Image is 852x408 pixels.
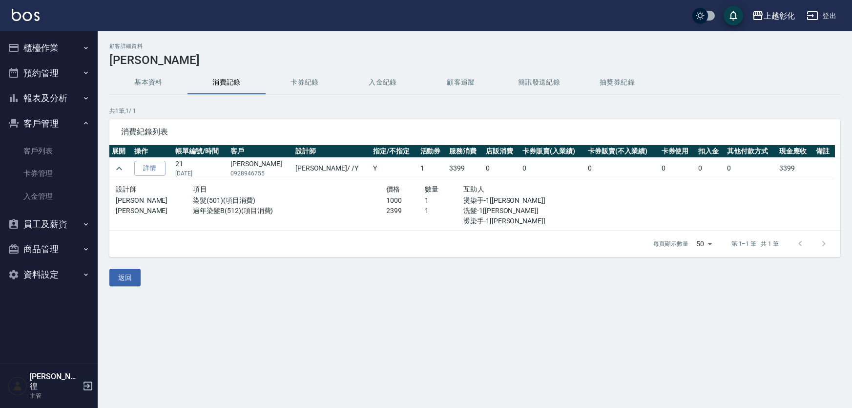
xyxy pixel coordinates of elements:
a: 入金管理 [4,185,94,208]
button: 入金紀錄 [344,71,422,94]
p: 洗髮-1[[PERSON_NAME]] [463,206,579,216]
button: 商品管理 [4,236,94,262]
th: 客戶 [228,145,293,158]
td: 3399 [447,158,483,179]
th: 備註 [813,145,834,158]
td: 1 [418,158,447,179]
p: [PERSON_NAME] [116,206,193,216]
th: 展開 [109,145,132,158]
img: Person [8,376,27,396]
button: 資料設定 [4,262,94,287]
img: Logo [12,9,40,21]
td: Y [371,158,418,179]
button: expand row [112,161,126,176]
th: 設計師 [293,145,371,158]
p: 1 [425,206,463,216]
p: 1 [425,195,463,206]
span: 項目 [193,185,207,193]
button: 櫃檯作業 [4,35,94,61]
th: 卡券使用 [659,145,696,158]
td: 0 [483,158,520,179]
th: 店販消費 [483,145,520,158]
button: 預約管理 [4,61,94,86]
span: 數量 [425,185,439,193]
button: 基本資料 [109,71,187,94]
p: 每頁顯示數量 [653,239,688,248]
button: save [724,6,743,25]
th: 指定/不指定 [371,145,418,158]
td: 0 [659,158,696,179]
span: 價格 [386,185,400,193]
a: 詳情 [134,161,166,176]
div: 50 [692,231,716,257]
th: 帳單編號/時間 [173,145,228,158]
button: 卡券紀錄 [266,71,344,94]
td: 21 [173,158,228,179]
p: 1000 [386,195,425,206]
th: 現金應收 [777,145,813,158]
td: 0 [725,158,777,179]
td: [PERSON_NAME] / /Y [293,158,371,179]
a: 客戶列表 [4,140,94,162]
th: 活動券 [418,145,447,158]
span: 互助人 [463,185,484,193]
button: 登出 [803,7,840,25]
th: 其他付款方式 [725,145,777,158]
div: 上越彰化 [764,10,795,22]
button: 員工及薪資 [4,212,94,237]
button: 返回 [109,269,141,287]
button: 抽獎券紀錄 [578,71,656,94]
p: 2399 [386,206,425,216]
p: [DATE] [175,169,226,178]
p: 染髮(501)(項目消費) [193,195,386,206]
h5: [PERSON_NAME]徨 [30,372,80,391]
p: 主管 [30,391,80,400]
a: 卡券管理 [4,162,94,185]
td: 3399 [777,158,813,179]
th: 卡券販賣(不入業績) [585,145,659,158]
button: 上越彰化 [748,6,799,26]
td: 0 [585,158,659,179]
p: 燙染手-1[[PERSON_NAME]] [463,216,579,226]
td: 0 [696,158,725,179]
td: 0 [520,158,585,179]
th: 卡券販賣(入業績) [520,145,585,158]
th: 操作 [132,145,173,158]
th: 扣入金 [696,145,725,158]
p: 過年染髮B(512)(項目消費) [193,206,386,216]
p: 燙染手-1[[PERSON_NAME]] [463,195,579,206]
h2: 顧客詳細資料 [109,43,840,49]
button: 報表及分析 [4,86,94,111]
p: 共 1 筆, 1 / 1 [109,107,840,115]
button: 客戶管理 [4,111,94,136]
td: [PERSON_NAME] [228,158,293,179]
button: 顧客追蹤 [422,71,500,94]
p: 0928946755 [230,169,291,178]
p: 第 1–1 筆 共 1 筆 [731,239,779,248]
p: [PERSON_NAME] [116,195,193,206]
button: 消費記錄 [187,71,266,94]
span: 消費紀錄列表 [121,127,829,137]
span: 設計師 [116,185,137,193]
th: 服務消費 [447,145,483,158]
h3: [PERSON_NAME] [109,53,840,67]
button: 簡訊發送紀錄 [500,71,578,94]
